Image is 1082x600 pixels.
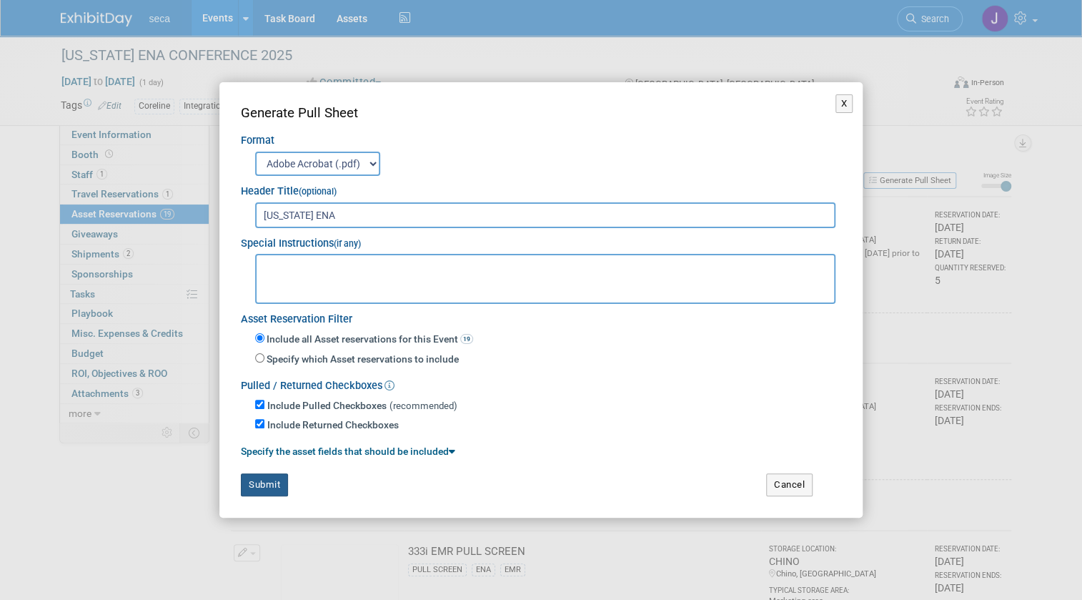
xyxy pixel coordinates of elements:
[389,400,457,411] span: (recommended)
[264,333,473,347] label: Include all Asset reservations for this Event
[241,176,841,200] div: Header Title
[299,187,337,197] small: (optional)
[267,399,387,413] label: Include Pulled Checkboxes
[241,304,841,328] div: Asset Reservation Filter
[264,353,459,367] label: Specify which Asset reservations to include
[267,418,399,433] label: Include Returned Checkboxes
[766,473,813,496] button: Cancel
[460,334,473,344] span: 19
[241,370,841,394] div: Pulled / Returned Checkboxes
[241,228,841,252] div: Special Instructions
[241,473,288,496] button: Submit
[241,123,841,149] div: Format
[241,446,455,457] a: Specify the asset fields that should be included
[241,104,841,123] div: Generate Pull Sheet
[334,239,361,249] small: (if any)
[835,94,853,113] button: X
